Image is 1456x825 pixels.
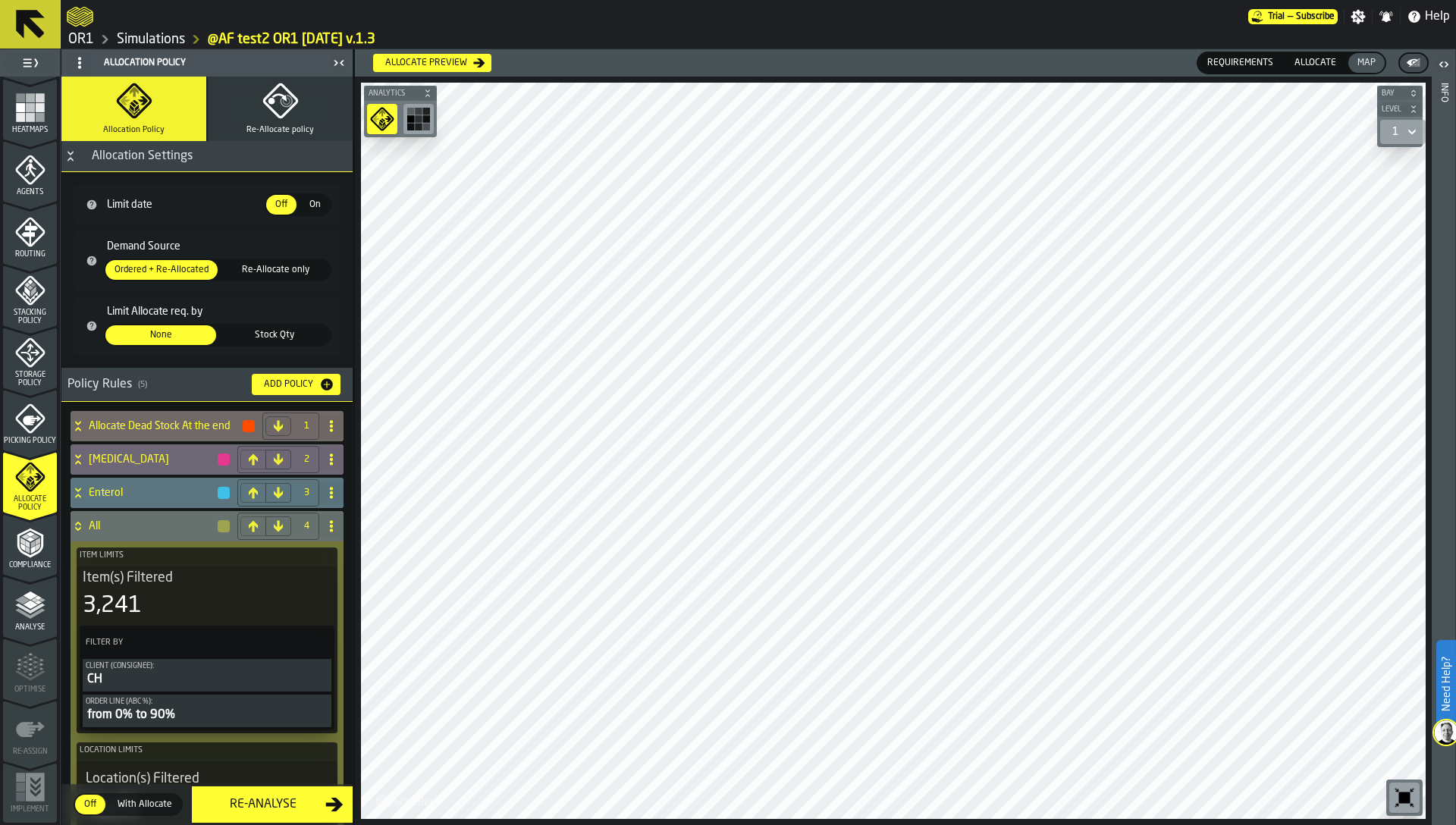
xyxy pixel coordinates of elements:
[89,420,241,432] h4: Allocate Dead Stock At the end
[3,390,57,450] li: menu Picking Policy
[89,453,216,466] h4: [MEDICAL_DATA]
[83,569,173,586] span: Item(s) Filtered
[3,805,57,814] span: Implement
[104,240,334,253] span: Demand Source
[379,58,473,68] div: Allocate preview
[1248,9,1338,24] div: Menu Subscription
[68,31,94,48] a: link-to-/wh/i/02d92962-0f11-4133-9763-7cb092bceeef
[1400,54,1427,72] button: button-
[86,706,328,724] div: from 0% to 90%
[71,444,231,475] div: Diabetes
[1379,89,1406,98] span: Bay
[1377,102,1423,117] button: button-
[219,259,331,281] label: button-switch-multi-Re-Allocate only
[83,635,304,651] label: Filter By
[86,662,328,670] div: Client (Consignee):
[1379,105,1406,114] span: Level
[252,374,340,395] button: button-Add Policy
[75,795,105,814] div: thumb
[1373,9,1400,24] label: button-toggle-Notifications
[138,380,147,390] span: ( 5 )
[218,324,331,347] label: button-switch-multi-Stock Qty
[61,141,353,172] h3: title-section-Allocation Settings
[67,30,1450,49] nav: Breadcrumb
[265,193,298,216] label: button-switch-multi-Off
[1351,56,1382,70] span: Map
[3,328,57,388] li: menu Storage Policy
[67,375,240,394] div: Policy Rules
[300,195,330,215] div: thumb
[219,325,330,345] div: thumb
[105,260,218,280] div: thumb
[3,265,57,326] li: menu Stacking Policy
[1348,53,1385,73] div: thumb
[3,701,57,761] li: menu Re-assign
[3,188,57,196] span: Agents
[1386,780,1423,816] div: button-toolbar-undefined
[218,520,230,532] button: button-
[3,452,57,513] li: menu Allocate Policy
[3,623,57,632] span: Analyse
[117,31,185,48] a: link-to-/wh/i/02d92962-0f11-4133-9763-7cb092bceeef
[1386,123,1420,141] div: DropdownMenuValue-1
[1347,52,1386,74] label: button-switch-multi-Map
[221,260,330,280] div: thumb
[3,685,57,694] span: Optimise
[3,748,57,756] span: Re-assign
[269,198,293,212] span: Off
[61,368,353,402] h3: title-section-[object Object]
[3,52,57,74] label: button-toggle-Toggle Full Menu
[83,659,331,692] div: PolicyFilterItem-Client (Consignee)
[108,328,213,342] span: None
[1392,786,1417,810] svg: Reset zoom and position
[61,150,80,162] button: Button-Allocation Settings-open
[328,54,350,72] label: button-toggle-Close me
[1345,9,1372,24] label: button-toggle-Settings
[370,107,394,131] svg: Policy Mode
[104,199,265,211] span: Limit date
[104,259,219,281] label: button-switch-multi-Ordered + Re-Allocated
[364,786,450,816] a: logo-header
[300,421,312,431] span: 1
[1288,56,1342,70] span: Allocate
[3,576,57,637] li: menu Analyse
[303,198,327,212] span: On
[1377,86,1423,101] button: button-
[3,126,57,134] span: Heatmaps
[1296,11,1335,22] span: Subscribe
[208,31,375,48] a: link-to-/wh/i/02d92962-0f11-4133-9763-7cb092bceeef/simulations/043fbe9c-0b56-43bf-814b-cd939169be20
[222,328,327,342] span: Stock Qty
[1248,9,1338,24] a: link-to-/wh/i/02d92962-0f11-4133-9763-7cb092bceeef/pricing/
[71,411,256,441] div: Allocate Dead Stock At the end
[1438,641,1454,726] label: Need Help?
[104,306,334,318] span: Limit Allocate req. by
[266,195,297,215] div: thumb
[218,453,230,466] button: button-
[1288,11,1293,22] span: —
[1284,52,1347,74] label: button-switch-multi-Allocate
[78,798,102,811] span: Off
[1439,80,1449,821] div: Info
[3,437,57,445] span: Picking Policy
[192,786,353,823] button: button-Re-Analyse
[71,511,231,541] div: All
[86,770,328,787] div: Title
[83,147,202,165] div: Allocation Settings
[83,569,331,586] div: Title
[74,793,107,816] label: button-switch-multi-Off
[86,770,199,787] span: Location(s) Filtered
[3,141,57,202] li: menu Agents
[3,309,57,325] span: Stacking Policy
[364,86,437,101] button: button-
[3,514,57,575] li: menu Compliance
[406,107,431,131] svg: Heatmap Mode
[71,478,231,508] div: Enterol
[1268,11,1285,22] span: Trial
[111,798,178,811] span: With Allocate
[300,488,312,498] span: 3
[3,495,57,512] span: Allocate Policy
[89,487,216,499] h4: Enterol
[1392,126,1398,138] div: DropdownMenuValue-1
[400,101,437,137] div: button-toolbar-undefined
